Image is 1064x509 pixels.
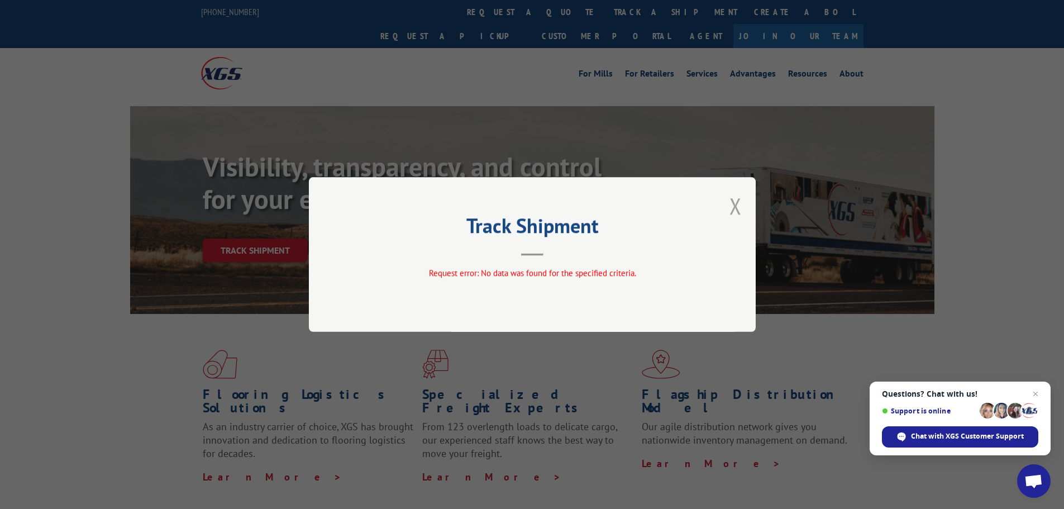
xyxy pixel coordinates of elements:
span: Support is online [882,407,976,415]
span: Questions? Chat with us! [882,389,1038,398]
span: Request error: No data was found for the specified criteria. [428,268,636,278]
h2: Track Shipment [365,218,700,239]
span: Chat with XGS Customer Support [911,431,1024,441]
span: Chat with XGS Customer Support [882,426,1038,448]
a: Open chat [1017,464,1051,498]
button: Close modal [729,191,742,221]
